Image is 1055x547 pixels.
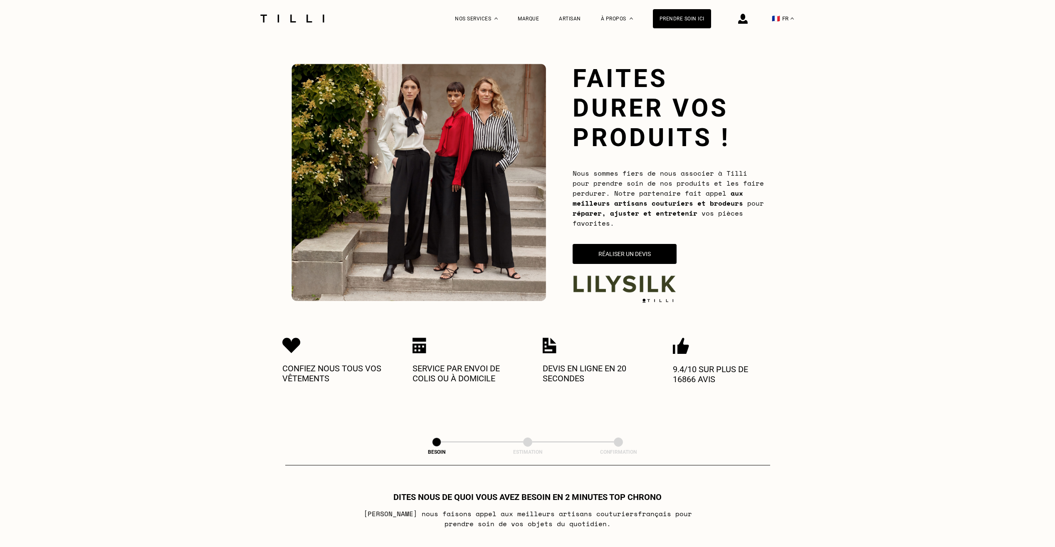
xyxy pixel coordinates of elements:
[630,17,633,20] img: Menu déroulant à propos
[738,14,748,24] img: icône connexion
[257,15,327,22] img: Logo du service de couturière Tilli
[573,188,743,208] b: aux meilleurs artisans couturiers et brodeurs
[573,274,677,293] img: lilysilk.logo.png
[577,449,660,455] div: Confirmation
[673,338,689,354] img: Icon
[573,168,764,228] span: Nous sommes fiers de nous associer à Tilli pour prendre soin de nos produits et les faire perdure...
[772,15,780,22] span: 🇫🇷
[486,449,569,455] div: Estimation
[413,338,426,353] img: Icon
[673,364,773,384] p: 9.4/10 sur plus de 16866 avis
[282,338,301,353] img: Icon
[543,363,642,383] p: Devis en ligne en 20 secondes
[395,449,478,455] div: Besoin
[363,509,692,529] p: [PERSON_NAME] nous faisons appel aux meilleurs artisans couturiers français pour prendre soin de ...
[543,338,556,353] img: Icon
[559,16,581,22] a: Artisan
[393,492,662,502] h1: Dites nous de quoi vous avez besoin en 2 minutes top chrono
[791,17,794,20] img: menu déroulant
[573,64,764,152] h1: Faites durer vos produits !
[573,208,697,218] b: réparer, ajuster et entretenir
[639,298,677,303] img: logo Tilli
[282,363,382,383] p: Confiez nous tous vos vêtements
[518,16,539,22] a: Marque
[413,363,512,383] p: Service par envoi de colis ou à domicile
[494,17,498,20] img: Menu déroulant
[653,9,711,28] a: Prendre soin ici
[573,244,677,264] button: Réaliser un devis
